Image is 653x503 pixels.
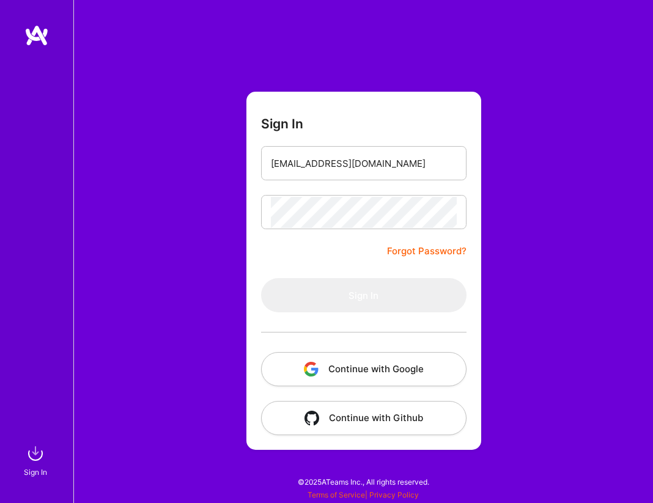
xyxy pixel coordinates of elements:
[261,401,467,435] button: Continue with Github
[304,362,319,376] img: icon
[304,411,319,425] img: icon
[73,466,653,497] div: © 2025 ATeams Inc., All rights reserved.
[308,490,419,499] span: |
[387,244,467,259] a: Forgot Password?
[261,278,467,312] button: Sign In
[308,490,365,499] a: Terms of Service
[261,352,467,386] button: Continue with Google
[369,490,419,499] a: Privacy Policy
[24,24,49,46] img: logo
[261,116,303,131] h3: Sign In
[24,466,47,479] div: Sign In
[23,441,48,466] img: sign in
[271,148,457,179] input: Email...
[26,441,48,479] a: sign inSign In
